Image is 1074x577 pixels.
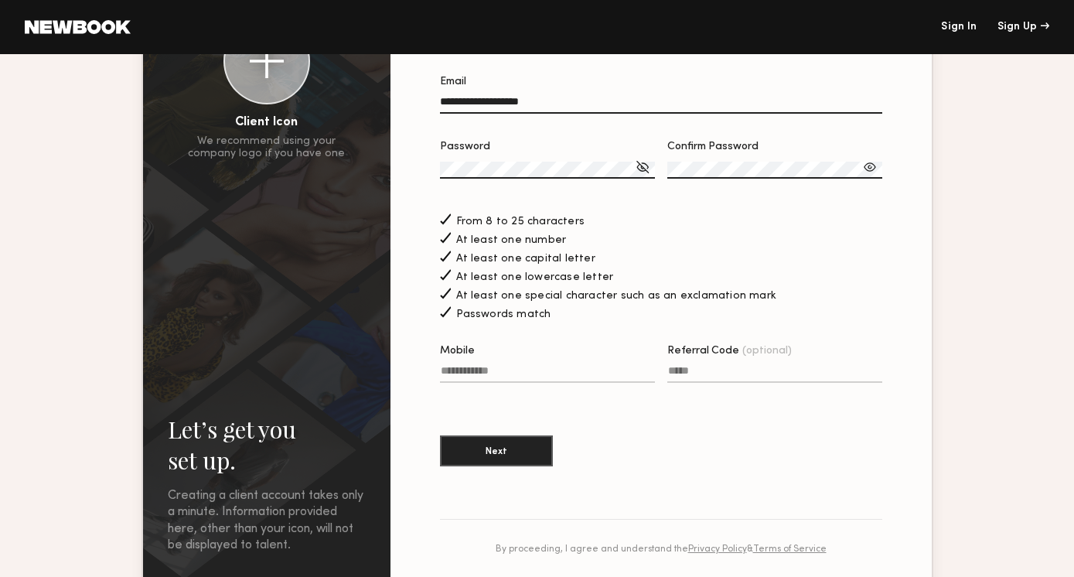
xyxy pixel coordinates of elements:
input: Email [440,96,882,114]
button: Next [440,435,553,466]
a: Privacy Policy [688,545,747,554]
div: Creating a client account takes only a minute. Information provided here, other than your icon, w... [168,488,366,555]
span: At least one number [456,235,567,246]
span: (optional) [742,346,792,357]
a: Sign In [941,22,977,32]
span: From 8 to 25 characters [456,217,585,227]
div: Client Icon [235,117,298,129]
a: Terms of Service [753,545,827,554]
h2: Let’s get you set up. [168,414,366,476]
div: We recommend using your company logo if you have one [188,135,345,160]
div: Sign Up [997,22,1049,32]
input: Password [440,162,655,179]
input: Confirm Password [667,162,882,179]
input: Referral Code(optional) [667,365,882,383]
div: Mobile [440,346,655,357]
div: Email [440,77,882,87]
div: Referral Code [667,346,882,357]
div: By proceeding, I agree and understand the & [440,545,882,555]
span: At least one special character such as an exclamation mark [456,291,777,302]
div: Password [440,142,655,152]
div: Confirm Password [667,142,882,152]
span: Passwords match [456,309,551,320]
span: At least one capital letter [456,254,595,265]
span: At least one lowercase letter [456,272,614,283]
input: Mobile [440,365,655,383]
